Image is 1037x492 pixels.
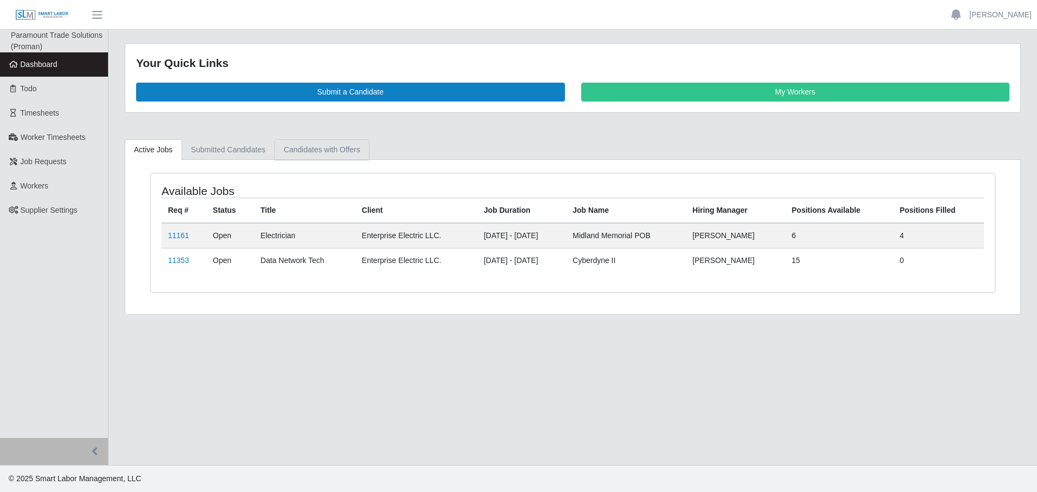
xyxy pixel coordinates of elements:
[893,223,984,248] td: 4
[168,231,189,240] a: 11161
[206,248,254,273] td: Open
[477,198,567,223] th: Job Duration
[15,9,69,21] img: SLM Logo
[785,223,893,248] td: 6
[136,55,1009,72] div: Your Quick Links
[9,474,141,483] span: © 2025 Smart Labor Management, LLC
[893,248,984,273] td: 0
[206,198,254,223] th: Status
[161,184,495,198] h4: Available Jobs
[11,31,103,51] span: Paramount Trade Solutions (Proman)
[21,181,49,190] span: Workers
[254,198,355,223] th: Title
[136,83,565,102] a: Submit a Candidate
[21,60,58,69] span: Dashboard
[21,84,37,93] span: Todo
[21,206,78,214] span: Supplier Settings
[355,198,477,223] th: Client
[566,198,686,223] th: Job Name
[274,139,369,160] a: Candidates with Offers
[206,223,254,248] td: Open
[785,248,893,273] td: 15
[21,109,59,117] span: Timesheets
[254,248,355,273] td: Data Network Tech
[254,223,355,248] td: Electrician
[477,223,567,248] td: [DATE] - [DATE]
[566,223,686,248] td: Midland Memorial POB
[182,139,275,160] a: Submitted Candidates
[969,9,1032,21] a: [PERSON_NAME]
[355,248,477,273] td: Enterprise Electric LLC.
[566,248,686,273] td: Cyberdyne II
[686,198,785,223] th: Hiring Manager
[785,198,893,223] th: Positions Available
[581,83,1010,102] a: My Workers
[168,256,189,265] a: 11353
[893,198,984,223] th: Positions Filled
[21,133,85,141] span: Worker Timesheets
[686,248,785,273] td: [PERSON_NAME]
[125,139,182,160] a: Active Jobs
[161,198,206,223] th: Req #
[686,223,785,248] td: [PERSON_NAME]
[355,223,477,248] td: Enterprise Electric LLC.
[21,157,67,166] span: Job Requests
[477,248,567,273] td: [DATE] - [DATE]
